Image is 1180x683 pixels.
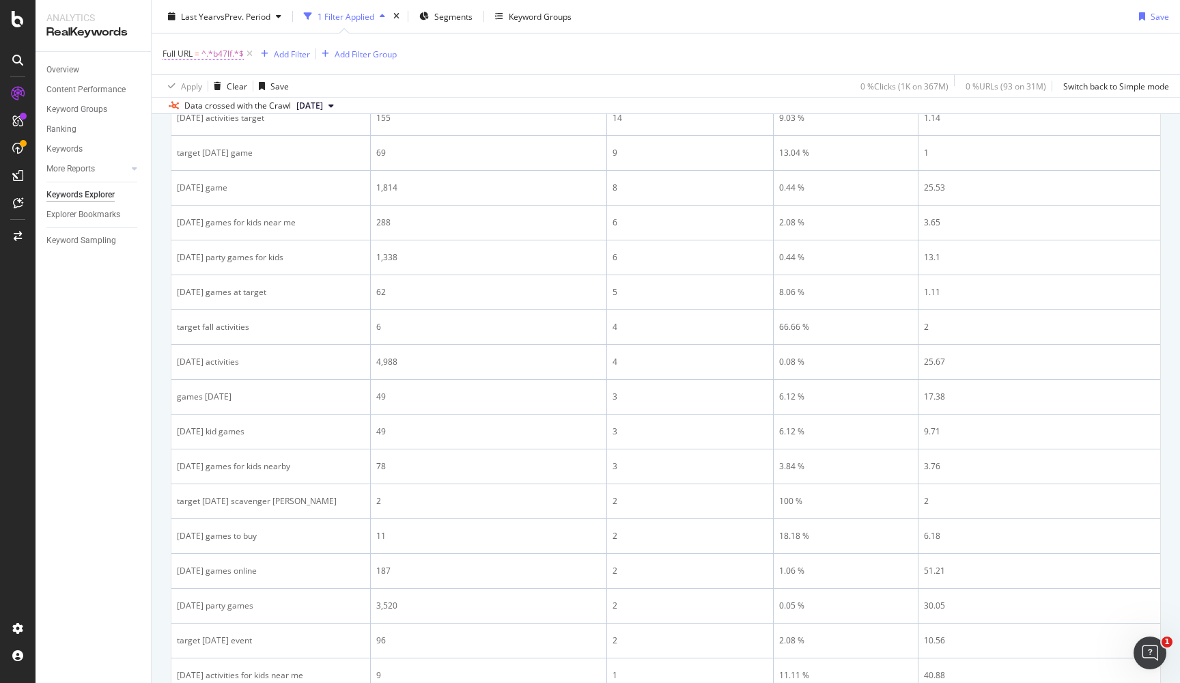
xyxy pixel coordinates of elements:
[779,147,912,159] div: 13.04 %
[376,321,601,333] div: 6
[253,75,289,97] button: Save
[376,251,601,264] div: 1,338
[46,63,141,77] a: Overview
[1063,80,1169,92] div: Switch back to Simple mode
[924,600,1155,612] div: 30.05
[924,182,1155,194] div: 25.53
[613,147,768,159] div: 9
[924,147,1155,159] div: 1
[924,669,1155,682] div: 40.88
[376,530,601,542] div: 11
[966,80,1046,92] div: 0 % URLs ( 93 on 31M )
[924,356,1155,368] div: 25.67
[184,100,291,112] div: Data crossed with the Crawl
[46,25,140,40] div: RealKeywords
[177,600,365,612] div: [DATE] party games
[613,565,768,577] div: 2
[613,391,768,403] div: 3
[376,182,601,194] div: 1,814
[376,391,601,403] div: 49
[613,530,768,542] div: 2
[227,80,247,92] div: Clear
[376,669,601,682] div: 9
[376,356,601,368] div: 4,988
[779,669,912,682] div: 11.11 %
[46,188,141,202] a: Keywords Explorer
[298,5,391,27] button: 1 Filter Applied
[924,251,1155,264] div: 13.1
[181,10,216,22] span: Last Year
[779,391,912,403] div: 6.12 %
[46,63,79,77] div: Overview
[177,635,365,647] div: target [DATE] event
[779,600,912,612] div: 0.05 %
[255,46,310,62] button: Add Filter
[613,495,768,507] div: 2
[195,48,199,59] span: =
[318,10,374,22] div: 1 Filter Applied
[376,112,601,124] div: 155
[924,565,1155,577] div: 51.21
[177,495,365,507] div: target [DATE] scavenger [PERSON_NAME]
[376,147,601,159] div: 69
[924,460,1155,473] div: 3.76
[46,83,126,97] div: Content Performance
[924,112,1155,124] div: 1.14
[924,530,1155,542] div: 6.18
[177,460,365,473] div: [DATE] games for kids nearby
[391,10,402,23] div: times
[613,460,768,473] div: 3
[1151,10,1169,22] div: Save
[779,112,912,124] div: 9.03 %
[376,426,601,438] div: 49
[414,5,478,27] button: Segments
[376,286,601,298] div: 62
[613,426,768,438] div: 3
[46,102,107,117] div: Keyword Groups
[613,112,768,124] div: 14
[216,10,270,22] span: vs Prev. Period
[779,251,912,264] div: 0.44 %
[924,391,1155,403] div: 17.38
[376,600,601,612] div: 3,520
[46,142,83,156] div: Keywords
[1162,637,1172,647] span: 1
[613,356,768,368] div: 4
[316,46,397,62] button: Add Filter Group
[177,356,365,368] div: [DATE] activities
[46,11,140,25] div: Analytics
[177,112,365,124] div: [DATE] activities target
[208,75,247,97] button: Clear
[177,565,365,577] div: [DATE] games online
[46,208,141,222] a: Explorer Bookmarks
[376,460,601,473] div: 78
[177,321,365,333] div: target fall activities
[613,635,768,647] div: 2
[613,182,768,194] div: 8
[335,48,397,59] div: Add Filter Group
[860,80,949,92] div: 0 % Clicks ( 1K on 367M )
[924,635,1155,647] div: 10.56
[46,162,128,176] a: More Reports
[46,83,141,97] a: Content Performance
[779,356,912,368] div: 0.08 %
[46,188,115,202] div: Keywords Explorer
[1058,75,1169,97] button: Switch back to Simple mode
[46,162,95,176] div: More Reports
[376,495,601,507] div: 2
[779,286,912,298] div: 8.06 %
[924,321,1155,333] div: 2
[779,426,912,438] div: 6.12 %
[613,600,768,612] div: 2
[613,321,768,333] div: 4
[163,48,193,59] span: Full URL
[779,321,912,333] div: 66.66 %
[1134,5,1169,27] button: Save
[46,122,141,137] a: Ranking
[177,391,365,403] div: games [DATE]
[177,669,365,682] div: [DATE] activities for kids near me
[177,286,365,298] div: [DATE] games at target
[296,100,323,112] span: 2025 Aug. 4th
[177,426,365,438] div: [DATE] kid games
[376,565,601,577] div: 187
